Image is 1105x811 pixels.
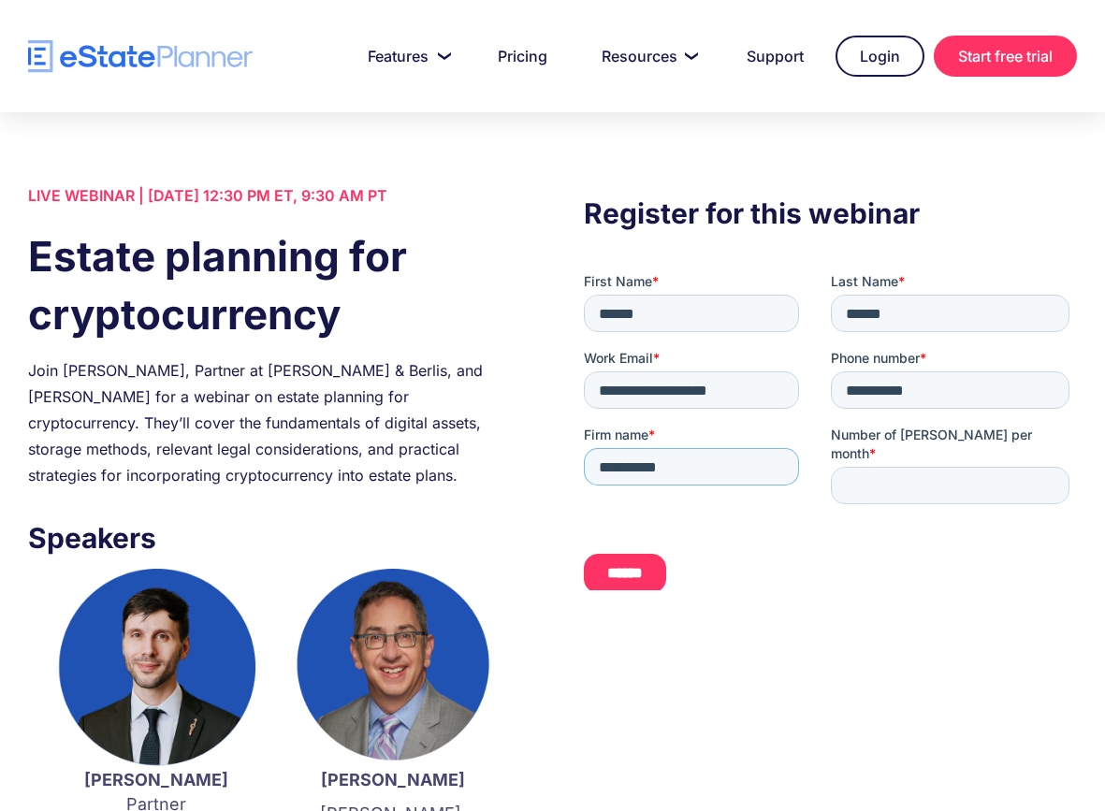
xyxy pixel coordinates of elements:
div: LIVE WEBINAR | [DATE] 12:30 PM ET, 9:30 AM PT [28,182,521,209]
h3: Speakers [28,516,521,559]
strong: [PERSON_NAME] [321,770,465,789]
a: Support [724,37,826,75]
iframe: Form 0 [584,272,1077,590]
a: Login [836,36,924,77]
a: Features [345,37,466,75]
a: home [28,40,253,73]
a: Resources [579,37,715,75]
strong: [PERSON_NAME] [84,770,228,789]
div: Join [PERSON_NAME], Partner at [PERSON_NAME] & Berlis, and [PERSON_NAME] for a webinar on estate ... [28,357,521,488]
a: Start free trial [934,36,1077,77]
h1: Estate planning for cryptocurrency [28,227,521,343]
a: Pricing [475,37,570,75]
h3: Register for this webinar [584,192,1077,235]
